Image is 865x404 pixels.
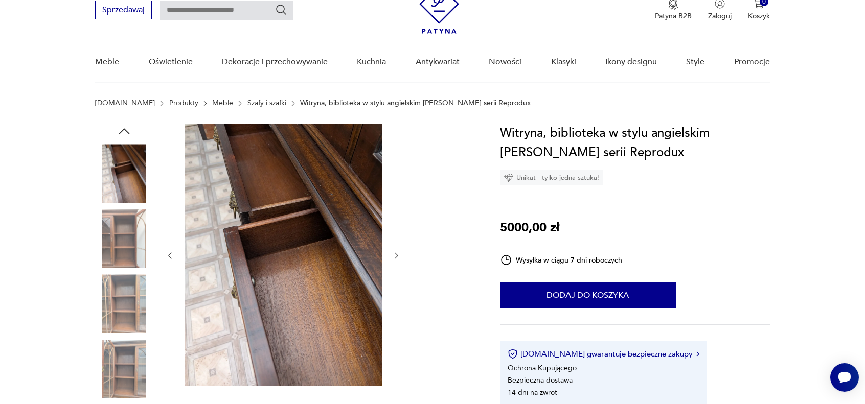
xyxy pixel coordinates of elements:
[500,170,603,185] div: Unikat - tylko jedna sztuka!
[830,363,859,392] iframe: Smartsupp widget button
[95,7,152,14] a: Sprzedawaj
[416,42,460,82] a: Antykwariat
[500,218,559,237] p: 5000,00 zł
[95,340,153,398] img: Zdjęcie produktu Witryna, biblioteka w stylu angielskim Bevan Funnel serii Reprodux
[605,42,657,82] a: Ikony designu
[734,42,770,82] a: Promocje
[500,124,770,162] h1: Witryna, biblioteka w stylu angielskim [PERSON_NAME] serii Reprodux
[212,99,233,107] a: Meble
[169,99,198,107] a: Produkty
[500,282,676,308] button: Dodaj do koszyka
[95,274,153,332] img: Zdjęcie produktu Witryna, biblioteka w stylu angielskim Bevan Funnel serii Reprodux
[149,42,193,82] a: Oświetlenie
[95,209,153,268] img: Zdjęcie produktu Witryna, biblioteka w stylu angielskim Bevan Funnel serii Reprodux
[508,349,518,359] img: Ikona certyfikatu
[275,4,287,16] button: Szukaj
[508,349,699,359] button: [DOMAIN_NAME] gwarantuje bezpieczne zakupy
[222,42,328,82] a: Dekoracje i przechowywanie
[551,42,576,82] a: Klasyki
[489,42,521,82] a: Nowości
[185,124,382,386] img: Zdjęcie produktu Witryna, biblioteka w stylu angielskim Bevan Funnel serii Reprodux
[748,11,770,21] p: Koszyk
[300,99,531,107] p: Witryna, biblioteka w stylu angielskim [PERSON_NAME] serii Reprodux
[686,42,704,82] a: Style
[500,254,623,266] div: Wysyłka w ciągu 7 dni roboczych
[508,375,573,385] li: Bezpieczna dostawa
[95,144,153,202] img: Zdjęcie produktu Witryna, biblioteka w stylu angielskim Bevan Funnel serii Reprodux
[95,1,152,19] button: Sprzedawaj
[504,173,513,182] img: Ikona diamentu
[655,11,692,21] p: Patyna B2B
[247,99,286,107] a: Szafy i szafki
[708,11,732,21] p: Zaloguj
[508,388,557,397] li: 14 dni na zwrot
[508,363,577,373] li: Ochrona Kupującego
[357,42,386,82] a: Kuchnia
[95,99,155,107] a: [DOMAIN_NAME]
[95,42,119,82] a: Meble
[696,351,699,357] img: Ikona strzałki w prawo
